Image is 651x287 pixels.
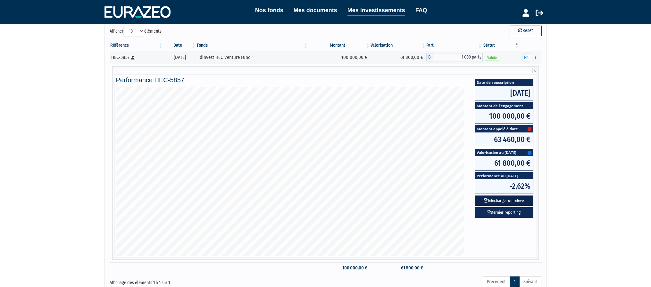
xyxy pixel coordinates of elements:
span: 1 000 parts [433,53,483,61]
i: [Français] Personne physique [131,56,135,60]
a: FAQ [415,6,427,15]
span: 61 800,00 € [475,156,533,170]
span: Montant de l'engagement [475,102,533,109]
th: Part: activer pour trier la colonne par ordre croissant [426,40,483,51]
select: Afficheréléments [123,26,144,36]
div: Idinvest HEC Venture Fund [198,54,306,61]
span: 63 460,00 € [475,132,533,147]
a: Mes documents [294,6,337,15]
div: B - Idinvest HEC Venture Fund [426,53,483,61]
div: HEC-5857 [111,54,161,61]
td: 61 800,00 € [371,262,426,274]
span: Montant appelé à date [475,125,533,132]
a: Mes investissements [347,6,405,16]
h4: Performance HEC-5857 [116,76,535,84]
td: 100 000,00 € [308,262,371,274]
th: Référence : activer pour trier la colonne par ordre croissant [110,40,163,51]
span: -2,62% [475,179,533,193]
span: Valorisation au [DATE] [475,149,533,156]
label: Afficher éléments [110,26,162,36]
td: 100 000,00 € [308,51,371,64]
th: Valorisation: activer pour trier la colonne par ordre croissant [371,40,426,51]
img: 1732889491-logotype_eurazeo_blanc_rvb.png [104,6,171,18]
div: [DATE] [166,54,194,61]
span: B [426,53,433,61]
th: Statut : activer pour trier la colonne par ordre d&eacute;croissant [483,40,520,51]
th: Date: activer pour trier la colonne par ordre croissant [163,40,196,51]
span: Date de souscription [475,79,533,86]
span: 100 000,00 € [475,109,533,123]
button: Télécharger un relevé [475,195,533,206]
th: Montant: activer pour trier la colonne par ordre croissant [308,40,371,51]
div: Affichage des éléments 1 à 1 sur 1 [110,276,284,286]
button: Reset [510,26,542,36]
a: Dernier reporting [475,207,533,218]
td: 61 800,00 € [371,51,426,64]
span: [DATE] [475,86,533,100]
a: Nos fonds [255,6,283,15]
span: Valide [485,55,499,61]
th: Fonds: activer pour trier la colonne par ordre croissant [196,40,308,51]
span: Performance au [DATE] [475,172,533,179]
